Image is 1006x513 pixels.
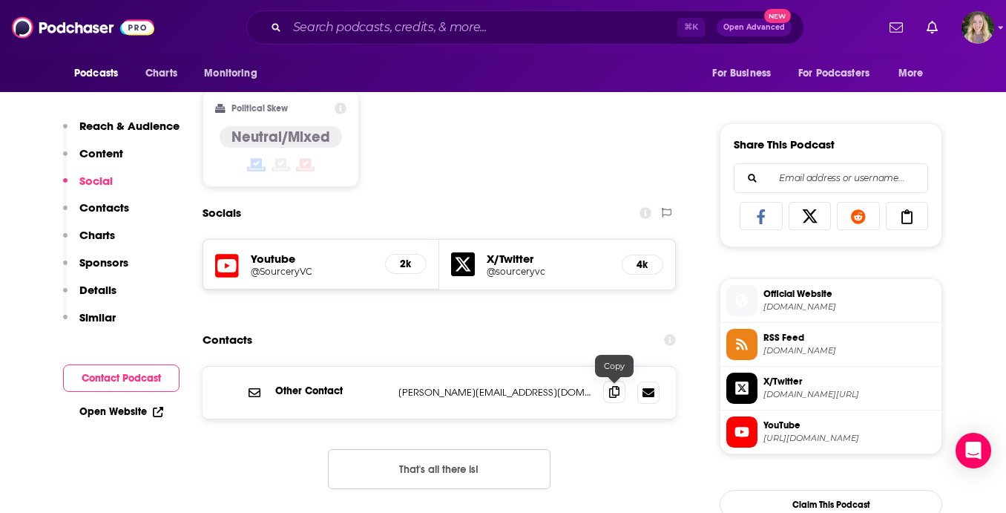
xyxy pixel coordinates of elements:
a: Open Website [79,405,163,418]
span: Podcasts [74,63,118,84]
a: @sourceryvc [487,266,610,277]
span: RSS Feed [763,331,936,344]
a: @SourceryVC [251,266,373,277]
a: Show notifications dropdown [884,15,909,40]
button: open menu [888,59,942,88]
h5: 2k [398,258,414,270]
a: YouTube[URL][DOMAIN_NAME] [726,416,936,448]
button: Contact Podcast [63,365,180,392]
button: Details [63,283,116,310]
span: YouTube [763,419,936,432]
h5: X/Twitter [487,252,610,266]
p: [PERSON_NAME][EMAIL_ADDRESS][DOMAIN_NAME] [398,386,591,399]
button: Nothing here. [328,449,550,489]
button: open menu [64,59,137,88]
h5: 4k [634,258,651,271]
img: User Profile [961,11,994,44]
button: Charts [63,228,115,255]
span: Monitoring [204,63,257,84]
a: X/Twitter[DOMAIN_NAME][URL] [726,373,936,404]
input: Search podcasts, credits, & more... [287,16,677,39]
span: For Business [712,63,771,84]
button: Contacts [63,200,129,228]
span: https://www.youtube.com/@SourceryVC [763,433,936,444]
button: open menu [789,59,891,88]
div: Search followers [734,163,928,193]
p: Details [79,283,116,297]
span: New [764,9,791,23]
button: Content [63,146,123,174]
p: Other Contact [275,385,387,397]
button: Similar [63,310,116,338]
a: Share on Reddit [837,202,880,230]
div: Open Intercom Messenger [956,433,991,468]
p: Reach & Audience [79,119,180,133]
span: sourcery.vc [763,301,936,313]
a: RSS Feed[DOMAIN_NAME] [726,329,936,360]
button: open menu [194,59,276,88]
a: Share on Facebook [740,202,783,230]
button: Sponsors [63,255,128,283]
h4: Neutral/Mixed [231,128,330,146]
button: Show profile menu [961,11,994,44]
h2: Political Skew [231,103,288,114]
span: ⌘ K [677,18,705,37]
span: Logged in as lauren19365 [961,11,994,44]
a: Copy Link [886,202,929,230]
a: Show notifications dropdown [921,15,944,40]
span: Official Website [763,287,936,301]
input: Email address or username... [746,164,915,192]
img: Podchaser - Follow, Share and Rate Podcasts [12,13,154,42]
p: Similar [79,310,116,324]
h2: Socials [203,199,241,227]
button: Reach & Audience [63,119,180,146]
h3: Share This Podcast [734,137,835,151]
p: Contacts [79,200,129,215]
span: More [898,63,924,84]
span: Charts [145,63,177,84]
a: Share on X/Twitter [789,202,832,230]
a: Charts [136,59,186,88]
p: Charts [79,228,115,242]
span: anchor.fm [763,345,936,356]
a: Official Website[DOMAIN_NAME] [726,285,936,316]
p: Sponsors [79,255,128,269]
button: Social [63,174,113,201]
button: Open AdvancedNew [717,19,792,36]
h2: Contacts [203,326,252,354]
p: Social [79,174,113,188]
span: twitter.com/sourceryvc [763,389,936,400]
div: Search podcasts, credits, & more... [246,10,804,45]
h5: Youtube [251,252,373,266]
span: X/Twitter [763,375,936,388]
p: Content [79,146,123,160]
button: open menu [702,59,789,88]
span: Open Advanced [723,24,785,31]
span: For Podcasters [798,63,869,84]
div: Copy [595,355,634,377]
